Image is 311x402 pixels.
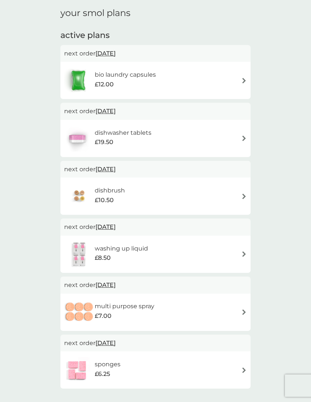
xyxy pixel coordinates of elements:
h2: active plans [60,30,251,41]
span: £10.50 [95,195,114,205]
img: arrow right [241,135,247,141]
img: arrow right [241,367,247,373]
h6: bio laundry capsules [95,70,156,80]
span: £12.00 [95,80,114,89]
span: [DATE] [95,104,116,118]
img: arrow right [241,309,247,315]
span: [DATE] [95,220,116,234]
h6: sponges [95,360,120,369]
span: £6.25 [95,369,110,379]
p: next order [64,165,247,174]
p: next order [64,49,247,58]
span: £19.50 [95,137,113,147]
img: arrow right [241,251,247,257]
h6: dishwasher tablets [95,128,151,138]
h6: multi purpose spray [95,301,154,311]
p: next order [64,222,247,232]
p: next order [64,280,247,290]
img: arrow right [241,194,247,199]
img: sponges [64,357,90,383]
span: [DATE] [95,162,116,176]
img: bio laundry capsules [64,67,92,93]
img: multi purpose spray [64,299,95,325]
img: washing up liquid [64,241,95,267]
span: £8.50 [95,253,111,263]
img: dishbrush [64,183,95,209]
p: next order [64,338,247,348]
span: [DATE] [95,46,116,61]
span: [DATE] [95,336,116,350]
span: £7.00 [95,311,111,321]
span: [DATE] [95,278,116,292]
p: next order [64,106,247,116]
img: arrow right [241,78,247,83]
h6: washing up liquid [95,244,148,253]
h6: dishbrush [95,186,125,195]
h1: your smol plans [60,8,251,19]
img: dishwasher tablets [64,125,90,151]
